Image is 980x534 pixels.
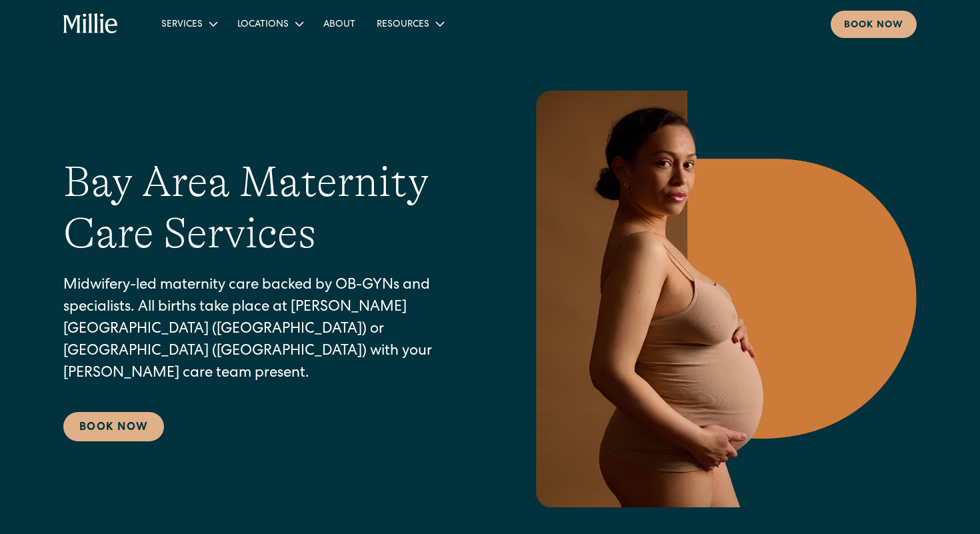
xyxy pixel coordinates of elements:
p: Midwifery-led maternity care backed by OB-GYNs and specialists. All births take place at [PERSON_... [63,275,474,385]
div: Services [161,18,203,32]
div: Resources [366,13,453,35]
img: Pregnant woman in neutral underwear holding her belly, standing in profile against a warm-toned g... [527,91,917,507]
div: Locations [237,18,289,32]
a: About [313,13,366,35]
div: Locations [227,13,313,35]
a: Book Now [63,412,164,441]
div: Resources [377,18,429,32]
a: home [63,13,119,35]
div: Book now [844,19,903,33]
h1: Bay Area Maternity Care Services [63,157,474,259]
a: Book now [831,11,917,38]
div: Services [151,13,227,35]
